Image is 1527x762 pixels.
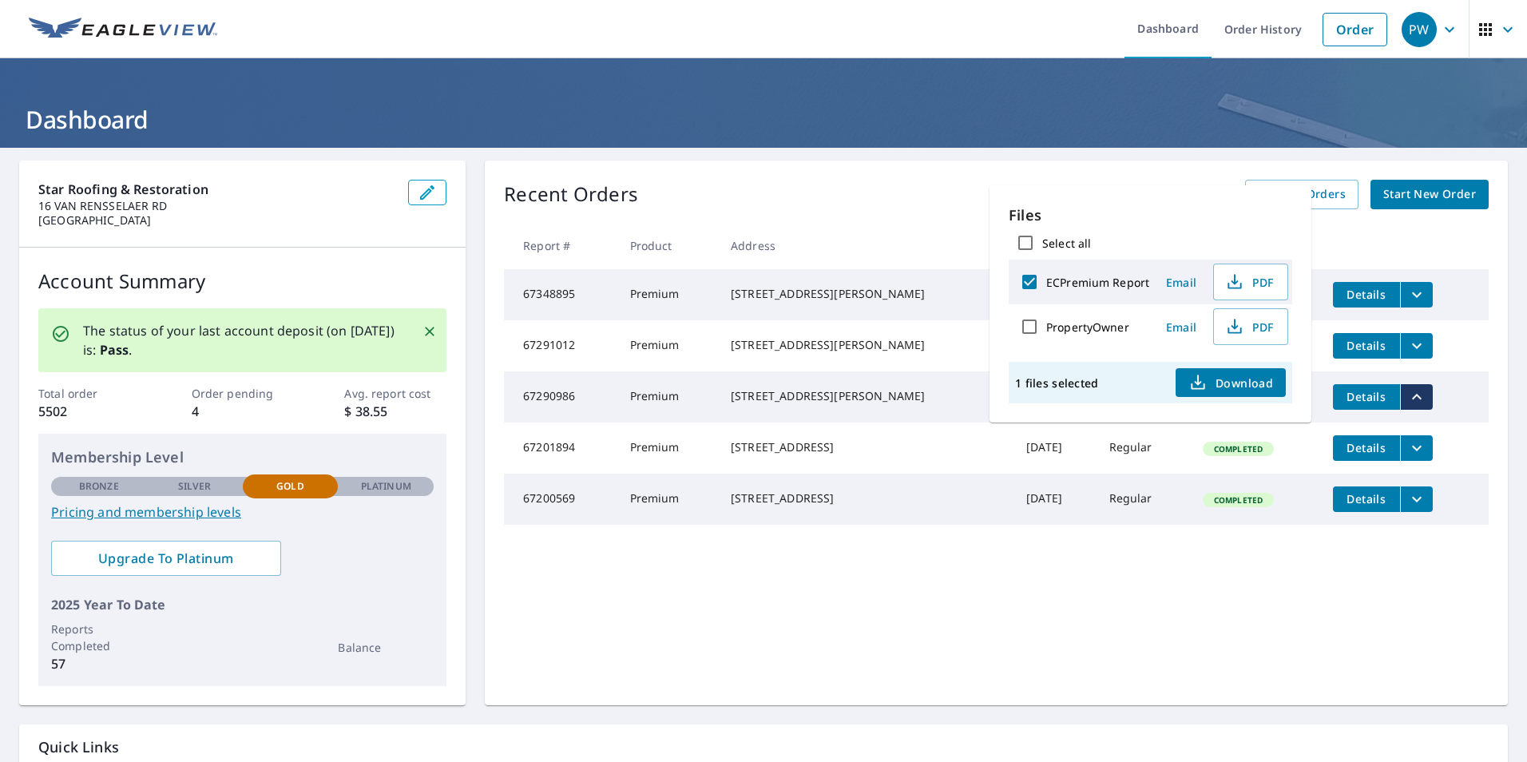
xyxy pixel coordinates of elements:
[1400,486,1433,512] button: filesDropdownBtn-67200569
[1343,338,1390,353] span: Details
[1258,185,1346,204] span: View All Orders
[1333,333,1400,359] button: detailsBtn-67291012
[617,423,718,474] td: Premium
[731,286,1001,302] div: [STREET_ADDRESS][PERSON_NAME]
[51,654,147,673] p: 57
[338,639,434,656] p: Balance
[51,502,434,522] a: Pricing and membership levels
[79,479,119,494] p: Bronze
[83,321,403,359] p: The status of your last account deposit (on [DATE]) is: .
[504,222,617,269] th: Report #
[1245,180,1358,209] a: View All Orders
[1046,275,1149,290] label: ECPremium Report
[38,180,395,199] p: Star Roofing & Restoration
[504,269,617,320] td: 67348895
[361,479,411,494] p: Platinum
[1333,384,1400,410] button: detailsBtn-67290986
[731,337,1001,353] div: [STREET_ADDRESS][PERSON_NAME]
[192,402,294,421] p: 4
[38,402,141,421] p: 5502
[1343,287,1390,302] span: Details
[1402,12,1437,47] div: PW
[1188,373,1273,392] span: Download
[419,321,440,342] button: Close
[504,423,617,474] td: 67201894
[276,479,303,494] p: Gold
[504,320,617,371] td: 67291012
[1370,180,1489,209] a: Start New Order
[344,402,446,421] p: $ 38.55
[344,385,446,402] p: Avg. report cost
[504,474,617,525] td: 67200569
[617,371,718,423] td: Premium
[1156,315,1207,339] button: Email
[1400,435,1433,461] button: filesDropdownBtn-67201894
[718,222,1013,269] th: Address
[1400,333,1433,359] button: filesDropdownBtn-67291012
[1097,423,1190,474] td: Regular
[504,180,638,209] p: Recent Orders
[29,18,217,42] img: EV Logo
[38,213,395,228] p: [GEOGRAPHIC_DATA]
[1013,423,1096,474] td: [DATE]
[1400,282,1433,308] button: filesDropdownBtn-67348895
[38,385,141,402] p: Total order
[1400,384,1433,410] button: filesDropdownBtn-67290986
[731,388,1001,404] div: [STREET_ADDRESS][PERSON_NAME]
[1156,270,1207,295] button: Email
[731,490,1001,506] div: [STREET_ADDRESS]
[1323,13,1387,46] a: Order
[1343,440,1390,455] span: Details
[617,269,718,320] td: Premium
[504,371,617,423] td: 67290986
[1046,319,1129,335] label: PropertyOwner
[38,737,1489,757] p: Quick Links
[1383,185,1476,204] span: Start New Order
[100,341,129,359] b: Pass
[617,222,718,269] th: Product
[1333,435,1400,461] button: detailsBtn-67201894
[617,474,718,525] td: Premium
[19,103,1508,136] h1: Dashboard
[38,267,446,296] p: Account Summary
[192,385,294,402] p: Order pending
[1204,443,1272,454] span: Completed
[1343,491,1390,506] span: Details
[1042,236,1091,251] label: Select all
[1343,389,1390,404] span: Details
[1013,474,1096,525] td: [DATE]
[1204,494,1272,506] span: Completed
[1176,368,1286,397] button: Download
[51,621,147,654] p: Reports Completed
[617,320,718,371] td: Premium
[1097,474,1190,525] td: Regular
[731,439,1001,455] div: [STREET_ADDRESS]
[1162,275,1200,290] span: Email
[1213,264,1288,300] button: PDF
[1009,204,1292,226] p: Files
[51,541,281,576] a: Upgrade To Platinum
[1162,319,1200,335] span: Email
[64,550,268,567] span: Upgrade To Platinum
[51,595,434,614] p: 2025 Year To Date
[1224,317,1275,336] span: PDF
[1333,486,1400,512] button: detailsBtn-67200569
[1224,272,1275,292] span: PDF
[51,446,434,468] p: Membership Level
[1333,282,1400,308] button: detailsBtn-67348895
[178,479,212,494] p: Silver
[38,199,395,213] p: 16 VAN RENSSELAER RD
[1015,375,1098,391] p: 1 files selected
[1213,308,1288,345] button: PDF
